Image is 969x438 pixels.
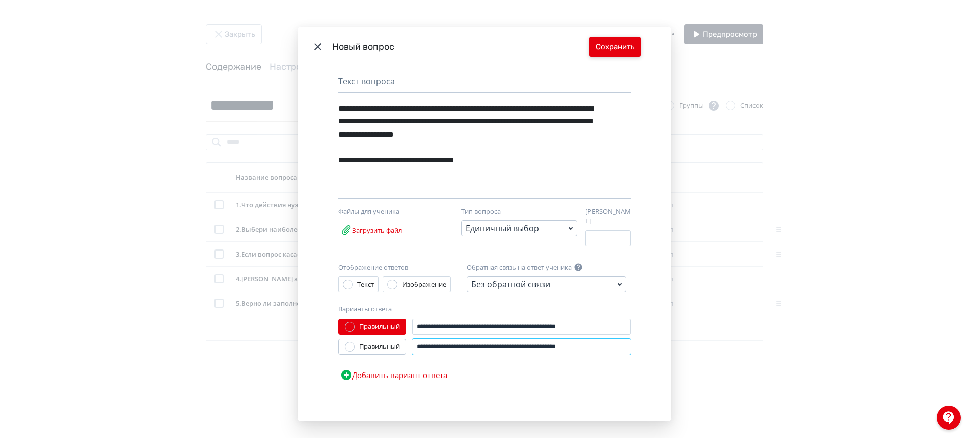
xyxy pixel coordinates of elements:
label: Отображение ответов [338,263,408,273]
label: Варианты ответа [338,304,392,315]
label: Тип вопроса [461,207,501,217]
div: Текст вопроса [338,75,631,93]
div: Новый вопрос [332,40,589,54]
div: Без обратной связи [471,278,550,290]
div: Файлы для ученика [338,207,444,217]
label: [PERSON_NAME] [585,207,631,226]
div: Правильный [359,322,400,332]
div: Изображение [402,280,446,290]
button: Добавить вариант ответа [338,365,449,385]
div: Текст [357,280,374,290]
div: Единичный выбор [466,222,539,234]
label: Обратная связь на ответ ученика [467,263,572,273]
div: Правильный [359,342,400,352]
button: Сохранить [589,37,641,57]
div: Modal [298,27,671,421]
